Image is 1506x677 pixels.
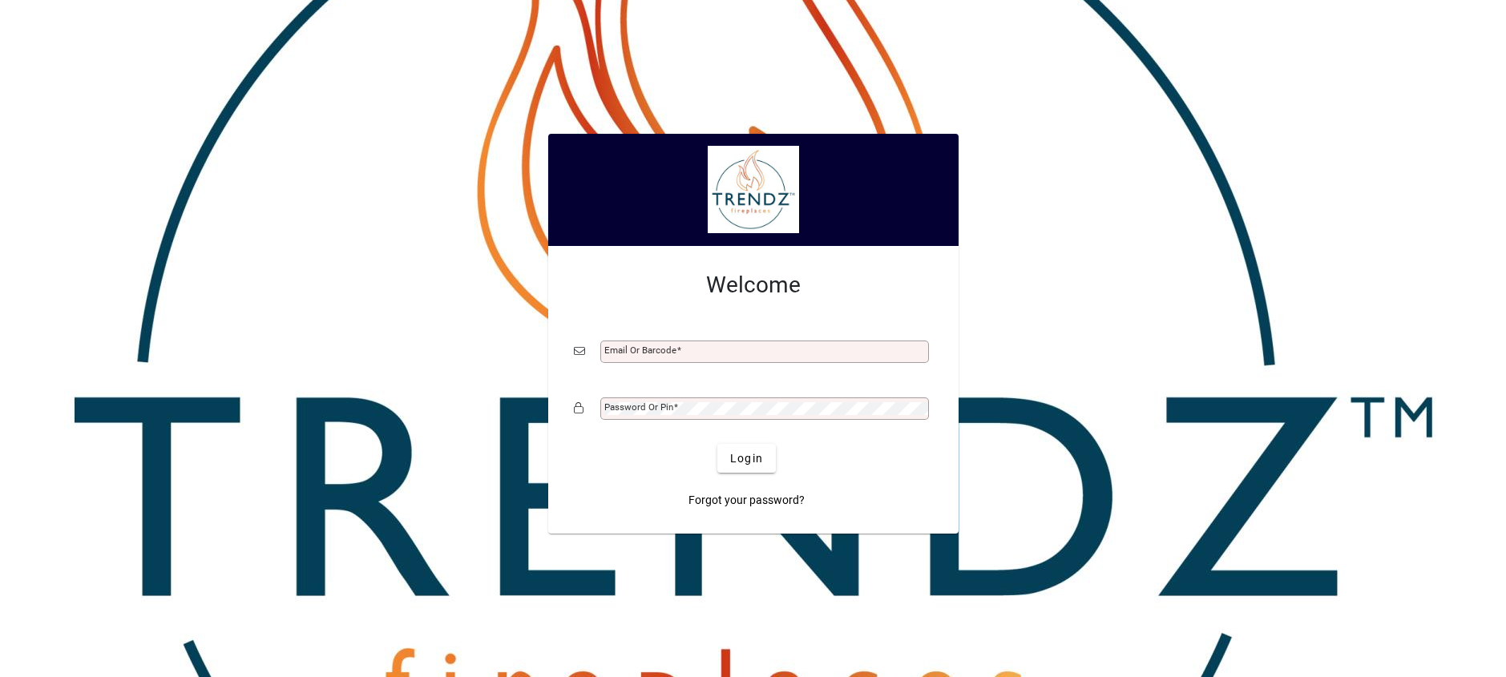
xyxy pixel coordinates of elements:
mat-label: Password or Pin [604,401,673,413]
a: Forgot your password? [682,486,811,514]
mat-label: Email or Barcode [604,345,676,356]
button: Login [717,444,776,473]
h2: Welcome [574,272,933,299]
span: Login [730,450,763,467]
span: Forgot your password? [688,492,805,509]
